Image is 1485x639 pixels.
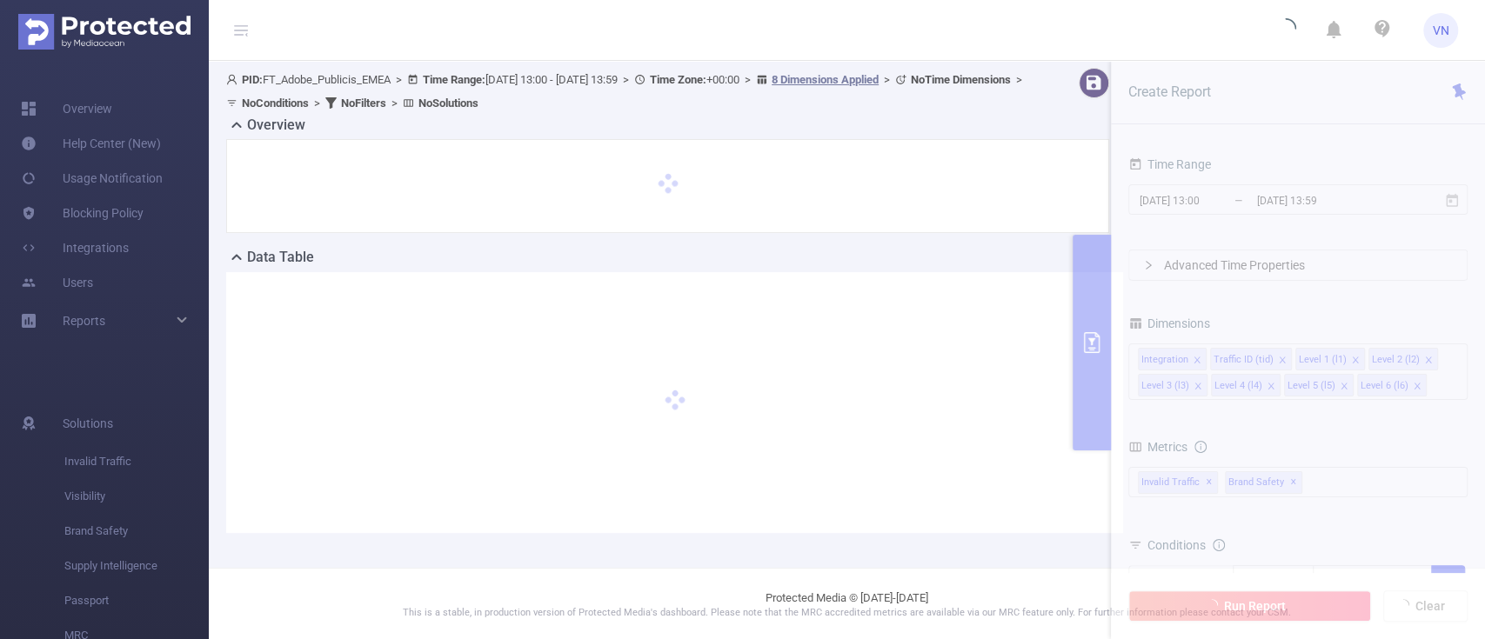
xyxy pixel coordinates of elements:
a: Overview [21,91,112,126]
span: > [739,73,756,86]
p: This is a stable, in production version of Protected Media's dashboard. Please note that the MRC ... [252,606,1442,621]
b: No Time Dimensions [911,73,1011,86]
span: Reports [63,314,105,328]
span: > [618,73,634,86]
i: icon: user [226,74,242,85]
span: > [879,73,895,86]
b: Time Range: [423,73,485,86]
b: No Solutions [418,97,478,110]
h2: Overview [247,115,305,136]
h2: Data Table [247,247,314,268]
b: No Filters [341,97,386,110]
span: Supply Intelligence [64,549,209,583]
b: PID: [242,73,263,86]
a: Blocking Policy [21,196,144,230]
span: Passport [64,583,209,618]
span: VN [1433,13,1449,48]
img: Protected Media [18,14,191,50]
u: 8 Dimensions Applied [772,73,879,86]
span: > [309,97,325,110]
span: > [391,73,407,86]
a: Reports [63,303,105,338]
span: > [1011,73,1027,86]
span: Brand Safety [64,514,209,549]
span: > [386,97,403,110]
a: Integrations [21,230,129,265]
span: Solutions [63,406,113,441]
span: FT_Adobe_Publicis_EMEA [DATE] 13:00 - [DATE] 13:59 +00:00 [226,73,1027,110]
span: Visibility [64,479,209,514]
a: Help Center (New) [21,126,161,161]
b: Time Zone: [650,73,706,86]
a: Users [21,265,93,300]
span: Invalid Traffic [64,444,209,479]
a: Usage Notification [21,161,163,196]
i: icon: loading [1275,18,1296,43]
b: No Conditions [242,97,309,110]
